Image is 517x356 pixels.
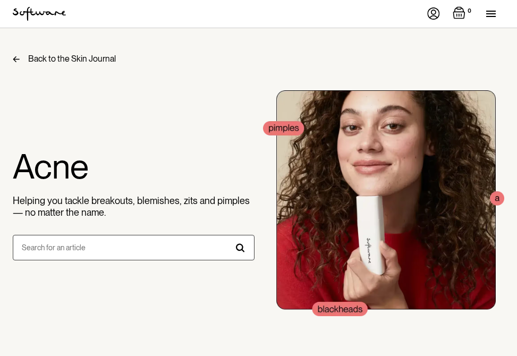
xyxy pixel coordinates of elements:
[465,6,473,16] div: 0
[13,195,255,218] p: Helping you tackle breakouts, blemishes, zits and pimples — no matter the name.
[13,54,116,64] a: Back to the Skin Journal
[13,235,255,260] input: Search for an article
[13,7,66,21] a: home
[13,235,255,260] form: search form
[263,73,505,334] img: Acne
[453,6,473,21] a: Open cart
[28,54,116,64] div: Back to the Skin Journal
[13,7,66,21] img: Software Logo
[13,146,255,187] h1: Acne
